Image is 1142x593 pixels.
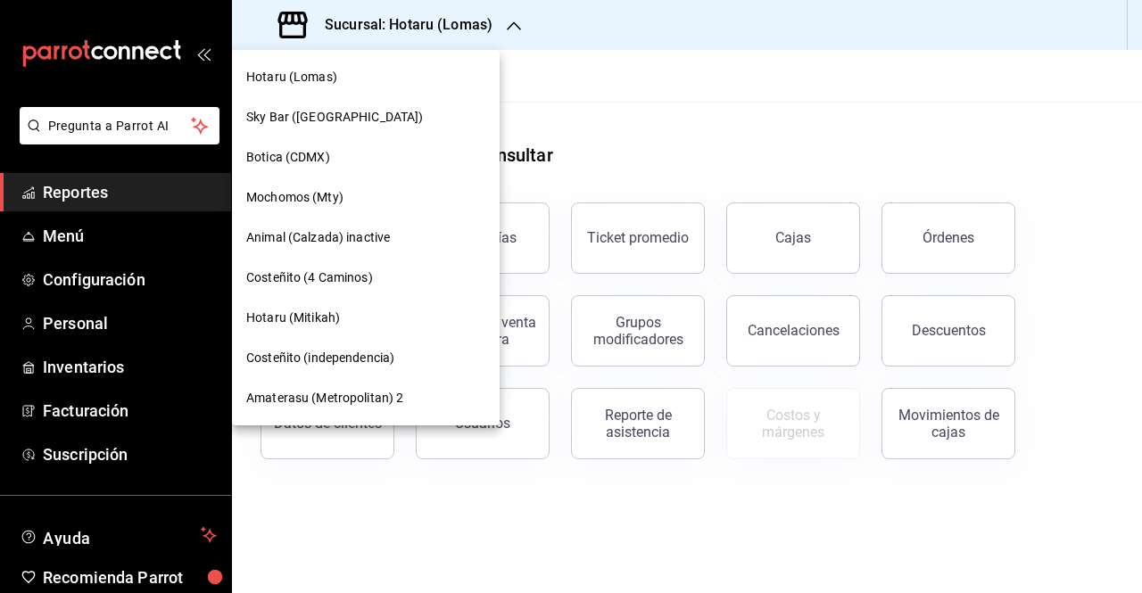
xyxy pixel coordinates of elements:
div: Hotaru (Lomas) [232,57,500,97]
span: Botica (CDMX) [246,148,330,167]
span: Costeñito (4 Caminos) [246,268,373,287]
span: Hotaru (Lomas) [246,68,337,86]
div: Costeñito (independencia) [232,338,500,378]
div: Costeñito (4 Caminos) [232,258,500,298]
div: Animal (Calzada) inactive [232,218,500,258]
div: Mochomos (Mty) [232,177,500,218]
span: Costeñito (independencia) [246,349,394,367]
div: Hotaru (Mitikah) [232,298,500,338]
span: Animal (Calzada) inactive [246,228,390,247]
div: Botica (CDMX) [232,137,500,177]
div: Amaterasu (Metropolitan) 2 [232,378,500,418]
div: Sky Bar ([GEOGRAPHIC_DATA]) [232,97,500,137]
span: Sky Bar ([GEOGRAPHIC_DATA]) [246,108,424,127]
span: Hotaru (Mitikah) [246,309,340,327]
span: Amaterasu (Metropolitan) 2 [246,389,403,408]
span: Mochomos (Mty) [246,188,343,207]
